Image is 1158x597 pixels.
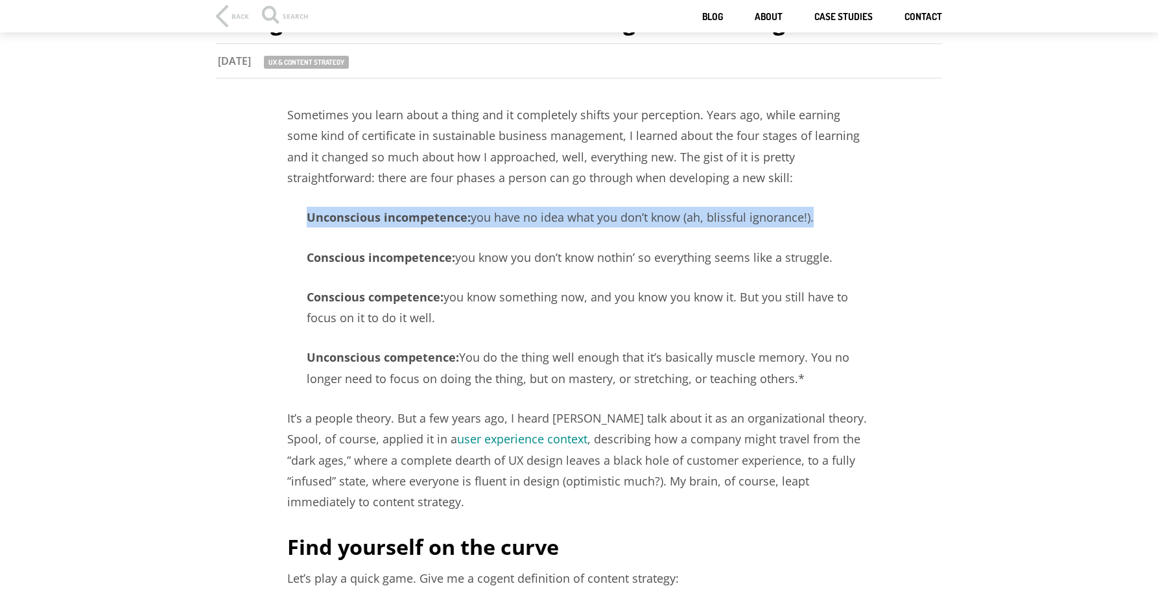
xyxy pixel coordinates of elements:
a: Back [216,5,249,27]
a: Contact [904,11,942,23]
a: Case studies [814,11,873,23]
div: Search [262,13,309,26]
div: Back [231,13,249,19]
h2: Find yourself on the curve [287,532,871,561]
p: you know you don’t know nothin’ so everything seems like a struggle. [287,247,871,268]
p: You do the thing well enough that it’s basically muscle memory. You no longer need to focus on do... [287,347,871,389]
p: Let’s play a quick game. Give me a cogent definition of content strategy: [287,568,871,589]
a: About [755,11,783,23]
p: you have no idea what you don’t know (ah, blissful ignorance!). [287,207,871,228]
div: [DATE] [195,54,264,68]
p: Sometimes you learn about a thing and it completely shifts your perception. Years ago, while earn... [287,104,871,189]
strong: Conscious incompetence: [307,250,455,265]
p: It’s a people theory. But a few years ago, I heard [PERSON_NAME] talk about it as an organization... [287,408,871,513]
strong: Conscious competence: [307,289,443,305]
a: user experience context [457,431,587,447]
p: you know something now, and you know you know it. But you still have to focus on it to do it well. [287,287,871,329]
a: UX & content strategy [264,56,349,69]
strong: Unconscious competence: [307,349,459,365]
strong: Unconscious incompetence: [307,209,471,225]
a: Blog [702,11,723,23]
